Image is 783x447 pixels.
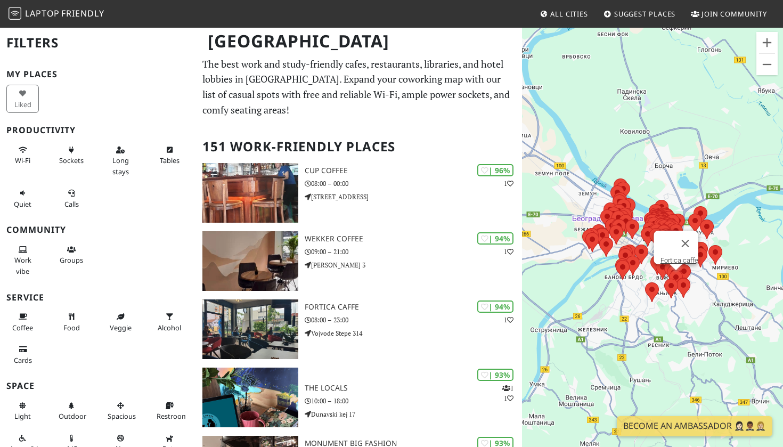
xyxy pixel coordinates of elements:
[6,141,39,169] button: Wi-Fi
[6,125,190,135] h3: Productivity
[6,292,190,303] h3: Service
[6,225,190,235] h3: Community
[55,308,88,336] button: Food
[756,32,778,53] button: Увеличить
[6,27,190,59] h2: Filters
[108,411,136,421] span: Spacious
[60,255,83,265] span: Group tables
[673,231,698,256] button: Закрыть
[687,4,771,23] a: Join Community
[305,409,522,419] p: Dunavski kej 17
[504,247,513,257] p: 1
[14,255,31,275] span: People working
[535,4,592,23] a: All Cities
[196,163,523,223] a: Cup Coffee | 96% 1 Cup Coffee 08:00 – 00:00 [STREET_ADDRESS]
[305,178,522,189] p: 08:00 – 00:00
[599,4,680,23] a: Suggest Places
[6,241,39,280] button: Work vibe
[202,131,516,163] h2: 151 Work-Friendly Places
[6,397,39,425] button: Light
[160,156,180,165] span: Work-friendly tables
[61,7,104,19] span: Friendly
[6,308,39,336] button: Coffee
[305,315,522,325] p: 08:00 – 23:00
[305,384,522,393] h3: The Locals
[63,323,80,332] span: Food
[702,9,767,19] span: Join Community
[504,178,513,189] p: 1
[196,231,523,291] a: Wekker Coffee | 94% 1 Wekker Coffee 09:00 – 21:00 [PERSON_NAME] 3
[504,315,513,325] p: 1
[104,308,137,336] button: Veggie
[59,411,86,421] span: Outdoor area
[12,323,33,332] span: Coffee
[196,368,523,427] a: The Locals | 93% 11 The Locals 10:00 – 18:00 Dunavski kej 17
[199,27,520,56] h1: [GEOGRAPHIC_DATA]
[305,192,522,202] p: [STREET_ADDRESS]
[14,199,31,209] span: Quiet
[202,163,298,223] img: Cup Coffee
[477,369,513,381] div: | 93%
[104,141,137,180] button: Long stays
[158,323,181,332] span: Alcohol
[305,396,522,406] p: 10:00 – 18:00
[305,247,522,257] p: 09:00 – 21:00
[6,381,190,391] h3: Space
[14,355,32,365] span: Credit cards
[157,411,188,421] span: Restroom
[550,9,588,19] span: All Cities
[15,156,30,165] span: Stable Wi-Fi
[55,241,88,269] button: Groups
[202,56,516,118] p: The best work and study-friendly cafes, restaurants, libraries, and hotel lobbies in [GEOGRAPHIC_...
[104,397,137,425] button: Spacious
[64,199,79,209] span: Video/audio calls
[756,54,778,75] button: Уменьшить
[305,166,522,175] h3: Cup Coffee
[202,368,298,427] img: The Locals
[202,299,298,359] img: Fortica caffe
[617,416,772,436] a: Become an Ambassador 🤵🏻‍♀️🤵🏾‍♂️🤵🏼‍♀️
[305,260,522,270] p: [PERSON_NAME] 3
[153,308,186,336] button: Alcohol
[112,156,129,176] span: Long stays
[55,184,88,213] button: Calls
[477,232,513,245] div: | 94%
[196,299,523,359] a: Fortica caffe | 94% 1 Fortica caffe 08:00 – 23:00 Vojvode Stepe 314
[14,411,31,421] span: Natural light
[25,7,60,19] span: Laptop
[660,256,698,264] a: Fortica caffe
[614,9,676,19] span: Suggest Places
[9,5,104,23] a: LaptopFriendly LaptopFriendly
[55,141,88,169] button: Sockets
[202,231,298,291] img: Wekker Coffee
[153,141,186,169] button: Tables
[110,323,132,332] span: Veggie
[477,164,513,176] div: | 96%
[502,383,513,403] p: 1 1
[6,184,39,213] button: Quiet
[477,300,513,313] div: | 94%
[6,69,190,79] h3: My Places
[305,234,522,243] h3: Wekker Coffee
[305,303,522,312] h3: Fortica caffe
[6,340,39,369] button: Cards
[9,7,21,20] img: LaptopFriendly
[59,156,84,165] span: Power sockets
[305,328,522,338] p: Vojvode Stepe 314
[55,397,88,425] button: Outdoor
[153,397,186,425] button: Restroom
